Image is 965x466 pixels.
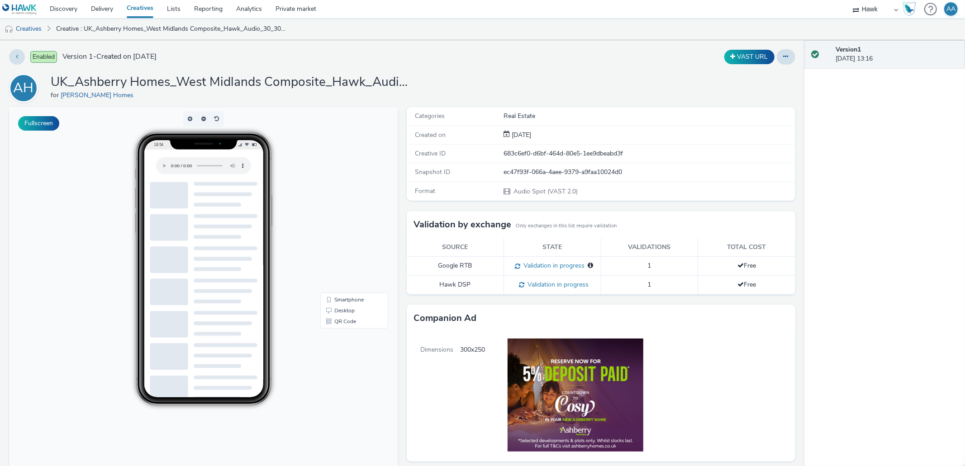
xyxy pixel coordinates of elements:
[325,201,346,206] span: Desktop
[504,112,794,121] div: Real Estate
[5,25,14,34] img: audio
[407,332,460,461] span: Dimensions
[724,50,775,64] button: VAST URL
[62,52,157,62] span: Version 1 - Created on [DATE]
[836,45,958,64] div: [DATE] 13:16
[51,91,61,99] span: for
[946,2,955,16] div: AA
[2,4,37,15] img: undefined Logo
[61,91,137,99] a: [PERSON_NAME] Homes
[313,209,377,220] li: QR Code
[722,50,777,64] div: Duplicate the creative as a VAST URL
[51,74,413,91] h1: UK_Ashberry Homes_West Midlands Composite_Hawk_Audio_30_300x250_29/9/2025
[144,35,154,40] span: 16:54
[313,198,377,209] li: Desktop
[415,149,446,158] span: Creative ID
[414,311,476,325] h3: Companion Ad
[520,261,585,270] span: Validation in progress
[510,131,531,139] span: [DATE]
[516,222,617,230] small: Only exchanges in this list require validation
[903,2,920,16] a: Hawk Academy
[836,45,861,54] strong: Version 1
[504,238,601,257] th: State
[415,187,435,195] span: Format
[9,84,42,92] a: AH
[18,116,59,131] button: Fullscreen
[504,149,794,158] div: 683c6ef0-d6bf-464d-80e5-1ee9dbeabd3f
[52,18,293,40] a: Creative : UK_Ashberry Homes_West Midlands Composite_Hawk_Audio_30_300x250_29/9/2025
[325,190,355,195] span: Smartphone
[485,332,650,458] img: Companion Ad
[903,2,916,16] img: Hawk Academy
[504,168,794,177] div: ec47f93f-066a-4aee-9379-a9faa10024d0
[407,276,504,295] td: Hawk DSP
[510,131,531,140] div: Creation 29 September 2025, 13:16
[601,238,698,257] th: Validations
[737,280,756,289] span: Free
[737,261,756,270] span: Free
[415,168,450,176] span: Snapshot ID
[407,257,504,276] td: Google RTB
[513,187,578,196] span: Audio Spot (VAST 2.0)
[524,280,589,289] span: Validation in progress
[407,238,504,257] th: Source
[647,261,651,270] span: 1
[30,51,57,63] span: Enabled
[415,112,445,120] span: Categories
[647,280,651,289] span: 1
[414,218,511,231] h3: Validation by exchange
[14,75,34,101] div: AH
[415,131,446,139] span: Created on
[313,187,377,198] li: Smartphone
[325,212,347,217] span: QR Code
[460,332,485,461] span: 300x250
[698,238,795,257] th: Total cost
